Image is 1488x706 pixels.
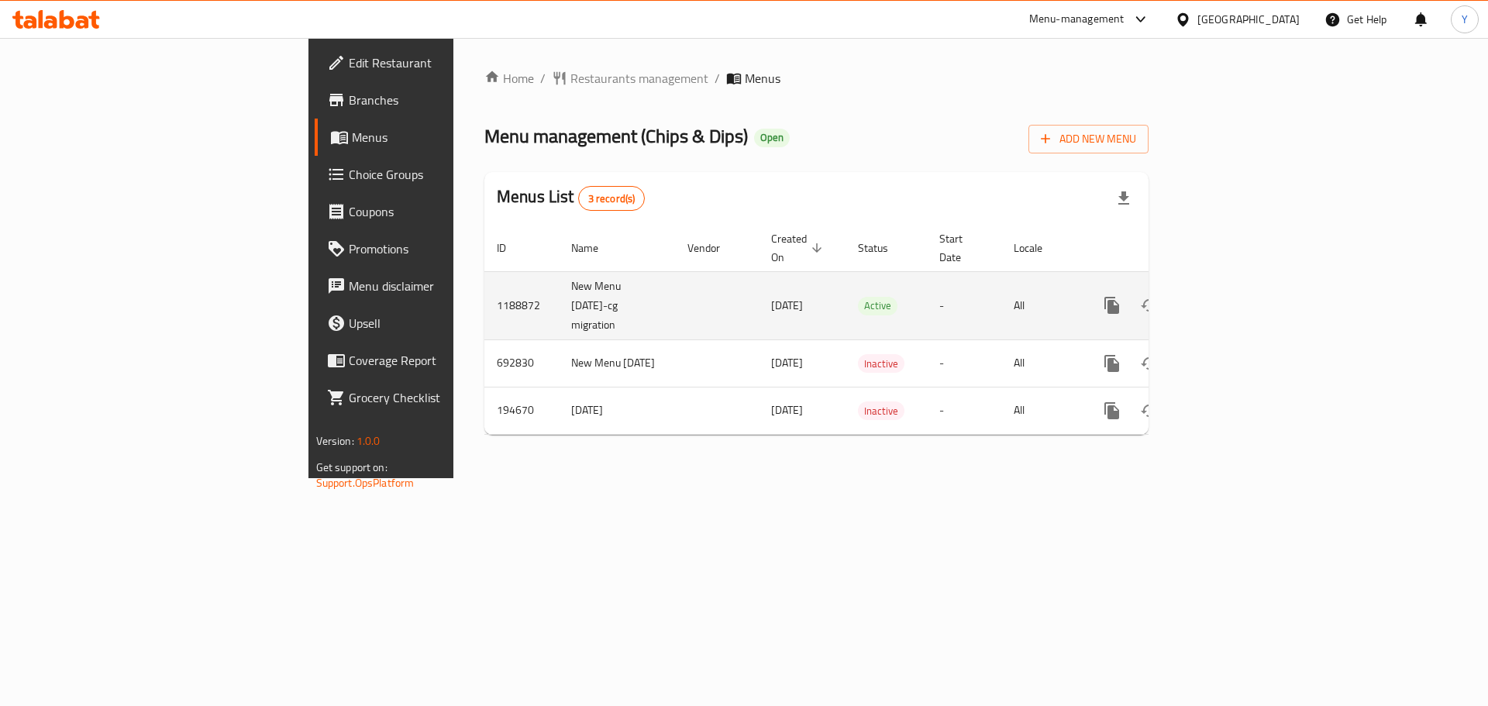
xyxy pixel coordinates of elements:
button: Change Status [1131,345,1168,382]
td: [DATE] [559,387,675,434]
span: Get support on: [316,457,387,477]
span: Y [1462,11,1468,28]
span: Add New Menu [1041,129,1136,149]
a: Choice Groups [315,156,557,193]
td: - [927,339,1001,387]
span: Upsell [349,314,545,332]
span: Open [754,131,790,144]
td: All [1001,387,1081,434]
span: Inactive [858,402,904,420]
td: New Menu [DATE]-cg migration [559,271,675,339]
span: Promotions [349,239,545,258]
span: Version: [316,431,354,451]
span: Branches [349,91,545,109]
a: Branches [315,81,557,119]
a: Upsell [315,305,557,342]
div: Open [754,129,790,147]
span: Active [858,297,897,315]
td: All [1001,339,1081,387]
span: Start Date [939,229,983,267]
span: Menu management ( Chips & Dips ) [484,119,748,153]
nav: breadcrumb [484,69,1149,88]
span: Locale [1014,239,1063,257]
button: more [1094,345,1131,382]
th: Actions [1081,225,1255,272]
button: more [1094,392,1131,429]
h2: Menus List [497,185,645,211]
span: Status [858,239,908,257]
table: enhanced table [484,225,1255,435]
td: New Menu [DATE] [559,339,675,387]
a: Edit Restaurant [315,44,557,81]
span: [DATE] [771,400,803,420]
div: Inactive [858,354,904,373]
div: Export file [1105,180,1142,217]
a: Grocery Checklist [315,379,557,416]
span: 1.0.0 [356,431,381,451]
a: Coverage Report [315,342,557,379]
span: Vendor [687,239,740,257]
a: Restaurants management [552,69,708,88]
a: Menus [315,119,557,156]
td: - [927,387,1001,434]
span: [DATE] [771,295,803,315]
span: Choice Groups [349,165,545,184]
li: / [715,69,720,88]
a: Support.OpsPlatform [316,473,415,493]
div: Menu-management [1029,10,1125,29]
button: Change Status [1131,392,1168,429]
button: Add New Menu [1028,125,1149,153]
td: - [927,271,1001,339]
span: ID [497,239,526,257]
span: Menu disclaimer [349,277,545,295]
span: [DATE] [771,353,803,373]
span: Inactive [858,355,904,373]
span: Coupons [349,202,545,221]
span: Restaurants management [570,69,708,88]
button: more [1094,287,1131,324]
span: Name [571,239,618,257]
span: 3 record(s) [579,191,645,206]
div: Inactive [858,401,904,420]
div: [GEOGRAPHIC_DATA] [1197,11,1300,28]
span: Edit Restaurant [349,53,545,72]
div: Total records count [578,186,646,211]
a: Promotions [315,230,557,267]
span: Menus [745,69,780,88]
span: Coverage Report [349,351,545,370]
td: All [1001,271,1081,339]
span: Grocery Checklist [349,388,545,407]
span: Created On [771,229,827,267]
a: Coupons [315,193,557,230]
span: Menus [352,128,545,146]
a: Menu disclaimer [315,267,557,305]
